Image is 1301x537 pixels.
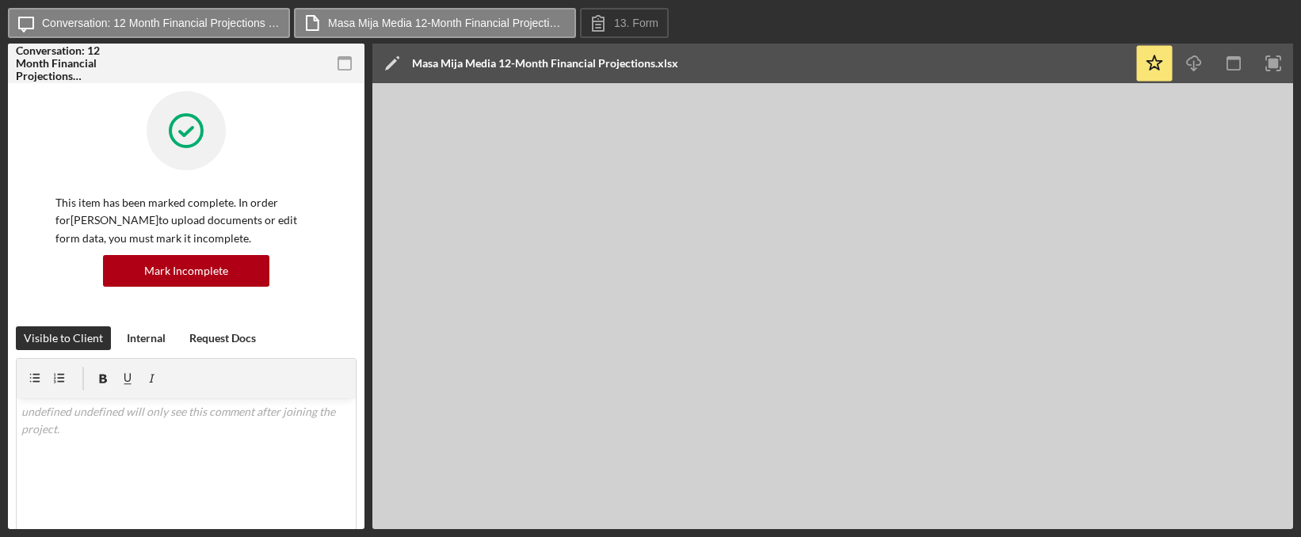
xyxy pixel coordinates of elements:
label: Conversation: 12 Month Financial Projections ([PERSON_NAME]) [42,17,280,29]
div: Internal [127,326,166,350]
button: Internal [119,326,174,350]
div: Mark Incomplete [144,255,228,287]
div: Visible to Client [24,326,103,350]
iframe: Intercom live chat [1247,467,1285,505]
div: Conversation: 12 Month Financial Projections ([PERSON_NAME]) [16,44,127,82]
button: Visible to Client [16,326,111,350]
label: 13. Form [614,17,658,29]
button: Mark Incomplete [103,255,269,287]
button: Conversation: 12 Month Financial Projections ([PERSON_NAME]) [8,8,290,38]
div: Request Docs [189,326,256,350]
div: Masa Mija Media 12-Month Financial Projections.xlsx [412,57,678,70]
button: Masa Mija Media 12-Month Financial Projections.xlsx [294,8,576,38]
button: Request Docs [181,326,264,350]
button: 13. Form [580,8,669,38]
iframe: Document Preview [372,83,1293,529]
p: This item has been marked complete. In order for [PERSON_NAME] to upload documents or edit form d... [55,194,317,247]
label: Masa Mija Media 12-Month Financial Projections.xlsx [328,17,566,29]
